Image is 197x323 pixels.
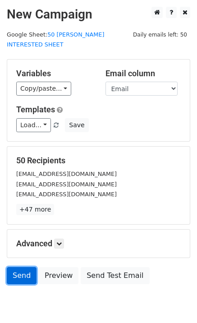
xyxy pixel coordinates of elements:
h5: 50 Recipients [16,156,181,166]
h5: Advanced [16,239,181,249]
a: Preview [39,267,78,284]
a: +47 more [16,204,54,215]
a: Load... [16,118,51,132]
small: [EMAIL_ADDRESS][DOMAIN_NAME] [16,191,117,198]
h2: New Campaign [7,7,190,22]
a: Copy/paste... [16,82,71,96]
small: [EMAIL_ADDRESS][DOMAIN_NAME] [16,171,117,177]
a: 50 [PERSON_NAME] INTERESTED SHEET [7,31,104,48]
small: Google Sheet: [7,31,104,48]
a: Templates [16,105,55,114]
span: Daily emails left: 50 [130,30,190,40]
h5: Email column [105,69,181,78]
a: Send Test Email [81,267,149,284]
iframe: Chat Widget [152,280,197,323]
a: Daily emails left: 50 [130,31,190,38]
h5: Variables [16,69,92,78]
button: Save [65,118,88,132]
small: [EMAIL_ADDRESS][DOMAIN_NAME] [16,181,117,188]
a: Send [7,267,37,284]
